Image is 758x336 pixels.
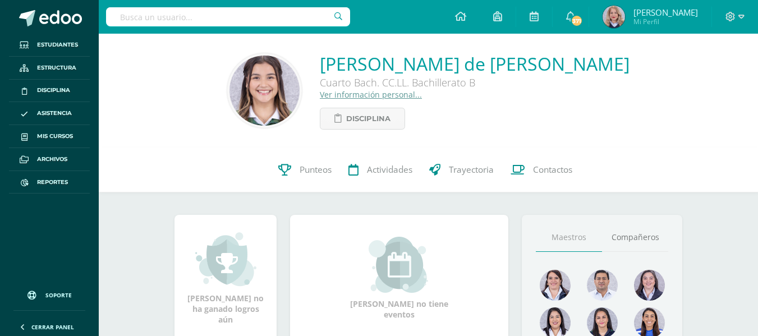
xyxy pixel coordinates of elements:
[9,102,90,125] a: Asistencia
[9,171,90,194] a: Reportes
[536,223,602,252] a: Maestros
[343,237,456,320] div: [PERSON_NAME] no tiene eventos
[320,52,630,76] a: [PERSON_NAME] de [PERSON_NAME]
[634,270,665,301] img: c3579e79d07ed16708d7cededde04bff.png
[37,86,70,95] span: Disciplina
[602,223,668,252] a: Compañeros
[13,280,85,307] a: Soporte
[571,15,583,27] span: 371
[9,148,90,171] a: Archivos
[533,164,572,176] span: Contactos
[229,56,300,126] img: ad012d32ceff216ed69fe8a1b5cf8746.png
[540,270,571,301] img: 5b1461e84b32f3e9a12355c7ee942746.png
[31,323,74,331] span: Cerrar panel
[320,76,630,89] div: Cuarto Bach. CC.LL. Bachillerato B
[587,270,618,301] img: 9a0812c6f881ddad7942b4244ed4a083.png
[195,231,256,287] img: achievement_small.png
[9,57,90,80] a: Estructura
[320,89,422,100] a: Ver información personal...
[37,155,67,164] span: Archivos
[449,164,494,176] span: Trayectoria
[367,164,412,176] span: Actividades
[186,231,265,325] div: [PERSON_NAME] no ha ganado logros aún
[106,7,350,26] input: Busca un usuario...
[502,148,581,192] a: Contactos
[37,63,76,72] span: Estructura
[320,108,405,130] a: Disciplina
[45,291,72,299] span: Soporte
[633,17,698,26] span: Mi Perfil
[37,109,72,118] span: Asistencia
[9,125,90,148] a: Mis cursos
[37,132,73,141] span: Mis cursos
[270,148,340,192] a: Punteos
[369,237,430,293] img: event_small.png
[421,148,502,192] a: Trayectoria
[603,6,625,28] img: 93377adddd9ef611e210f3399aac401b.png
[9,34,90,57] a: Estudiantes
[37,178,68,187] span: Reportes
[633,7,698,18] span: [PERSON_NAME]
[346,108,391,129] span: Disciplina
[340,148,421,192] a: Actividades
[37,40,78,49] span: Estudiantes
[300,164,332,176] span: Punteos
[9,80,90,103] a: Disciplina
